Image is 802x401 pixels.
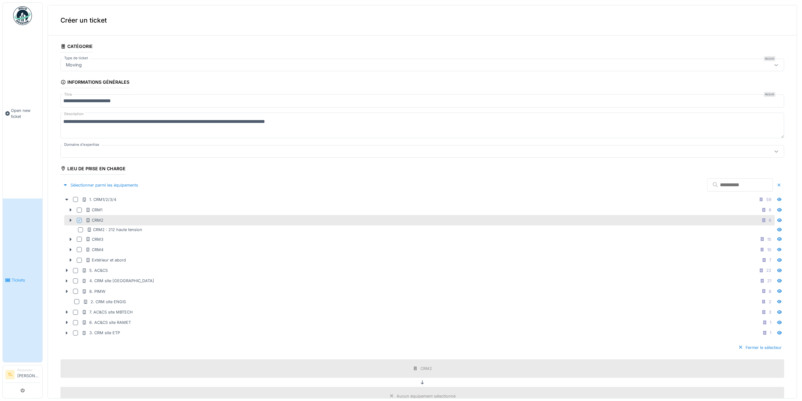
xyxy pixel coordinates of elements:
div: CRM1 [86,207,102,213]
div: Lieu de prise en charge [60,164,126,175]
label: Type de ticket [63,55,89,61]
div: 3. CRM site ETP [82,330,120,336]
div: Sélectionner parmi les équipements [60,181,141,189]
div: 2. CRM site ENGIS [83,299,126,305]
div: Fermer le sélecteur [736,343,784,352]
span: Tickets [12,277,40,283]
div: CRM4 [86,247,103,253]
div: Extérieur et abord [86,257,126,263]
div: 6. AC&CS site RAMET [82,319,131,325]
div: Catégorie [60,42,93,52]
div: CRM2 [420,366,432,372]
a: Open new ticket [3,29,42,198]
div: 1 [770,319,771,325]
div: 6 [769,217,771,223]
div: 15 [767,236,771,242]
label: Domaine d'expertise [63,142,101,147]
div: Aucun équipement sélectionné [397,393,456,399]
li: TL [5,370,15,379]
div: Informations générales [60,77,129,88]
div: Créer un ticket [48,5,797,35]
div: Requis [764,92,775,97]
div: 22 [766,267,771,273]
a: Tickets [3,198,42,362]
div: 2 [769,299,771,305]
label: Description [63,110,85,118]
img: Badge_color-CXgf-gQk.svg [13,6,32,25]
div: 21 [767,278,771,284]
div: CRM2 : 212 haute tension [87,227,142,233]
div: 1. CRM1/2/3/4 [82,197,116,203]
div: 7 [769,257,771,263]
div: Requis [764,56,775,61]
div: 8 [769,207,771,213]
div: 3 [769,309,771,315]
div: 8. PIMW [82,288,106,294]
div: 1 [770,330,771,336]
div: CRM2 [86,217,103,223]
div: 59 [766,197,771,203]
div: 5. AC&CS [82,267,108,273]
div: CRM3 [86,236,103,242]
div: Moving [63,61,84,68]
div: 8 [769,288,771,294]
span: Open new ticket [11,108,40,119]
div: 4. CRM site [GEOGRAPHIC_DATA] [82,278,154,284]
li: [PERSON_NAME] [17,368,40,381]
div: Requester [17,368,40,372]
div: 7. AC&CS site MBTECH [82,309,133,315]
div: 10 [767,247,771,253]
label: Titre [63,92,73,97]
a: TL Requester[PERSON_NAME] [5,368,40,383]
